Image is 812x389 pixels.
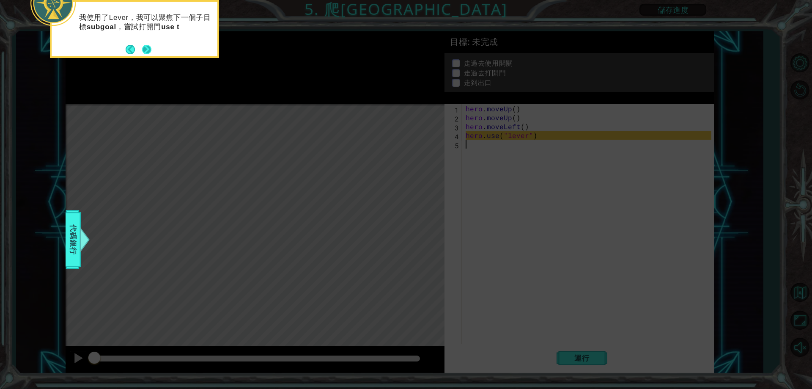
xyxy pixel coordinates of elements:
strong: subgoal [87,23,116,31]
p: 我使用了Lever，我可以聚焦下一個子目標 ，嘗試打開門 [79,13,211,32]
button: Back [126,45,142,54]
strong: use t [161,23,179,31]
button: Next [142,44,152,54]
span: 代碼銀行 [66,214,80,265]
